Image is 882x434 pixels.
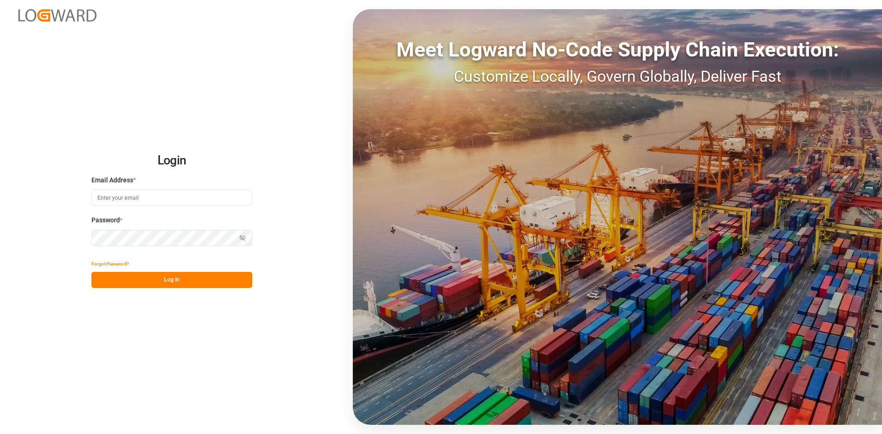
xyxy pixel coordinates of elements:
[91,190,252,206] input: Enter your email
[91,215,120,225] span: Password
[353,65,882,88] div: Customize Locally, Govern Globally, Deliver Fast
[91,272,252,288] button: Log In
[353,34,882,65] div: Meet Logward No-Code Supply Chain Execution:
[91,146,252,175] h2: Login
[18,9,96,22] img: Logward_new_orange.png
[91,175,133,185] span: Email Address
[91,256,129,272] button: Forgot Password?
